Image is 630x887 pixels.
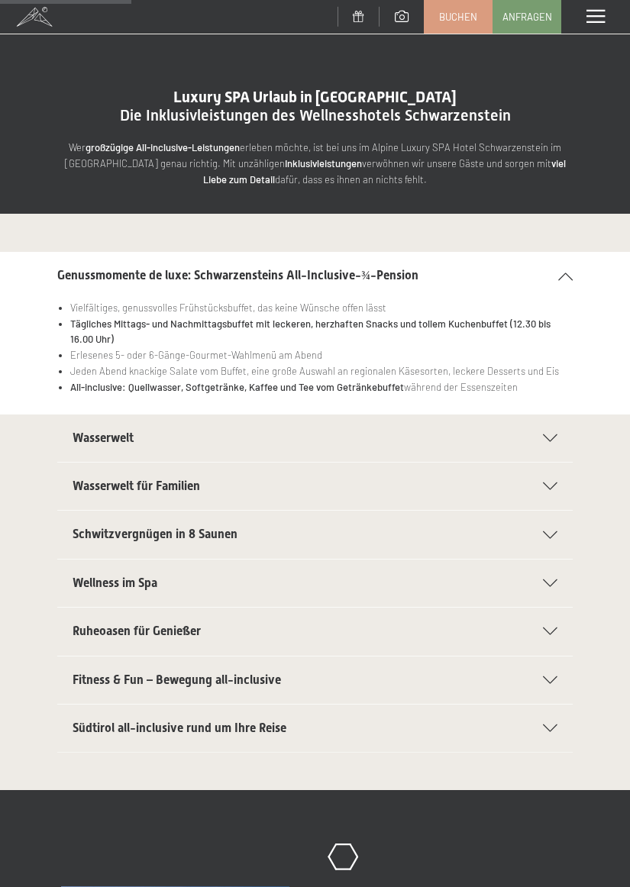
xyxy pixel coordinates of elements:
[425,1,492,33] a: Buchen
[439,10,477,24] span: Buchen
[70,379,573,395] li: während der Essenszeiten
[61,140,569,187] p: Wer erleben möchte, ist bei uns im Alpine Luxury SPA Hotel Schwarzenstein im [GEOGRAPHIC_DATA] ge...
[70,347,573,363] li: Erlesenes 5- oder 6-Gänge-Gourmet-Wahlmenü am Abend
[70,300,573,316] li: Vielfältiges, genussvolles Frühstücksbuffet, das keine Wünsche offen lässt
[73,479,200,493] span: Wasserwelt für Familien
[73,576,157,590] span: Wellness im Spa
[70,363,573,379] li: Jeden Abend knackige Salate vom Buffet, eine große Auswahl an regionalen Käsesorten, leckere Dess...
[70,318,551,346] strong: Tägliches Mittags- und Nachmittagsbuffet mit leckeren, herzhaften Snacks und tollem Kuchenbuffet ...
[493,1,561,33] a: Anfragen
[73,673,281,687] span: Fitness & Fun – Bewegung all-inclusive
[73,624,201,638] span: Ruheoasen für Genießer
[120,106,511,124] span: Die Inklusivleistungen des Wellnesshotels Schwarzenstein
[70,381,404,393] strong: All-inclusive: Quellwasser, Softgetränke, Kaffee und Tee vom Getränkebuffet
[73,431,134,445] span: Wasserwelt
[203,157,566,185] strong: viel Liebe zum Detail
[285,157,362,169] strong: Inklusivleistungen
[73,721,286,735] span: Südtirol all-inclusive rund um Ihre Reise
[86,141,240,153] strong: großzügige All-inclusive-Leistungen
[57,268,418,282] span: Genussmomente de luxe: Schwarzensteins All-Inclusive-¾-Pension
[73,527,237,541] span: Schwitzvergnügen in 8 Saunen
[502,10,552,24] span: Anfragen
[173,88,457,106] span: Luxury SPA Urlaub in [GEOGRAPHIC_DATA]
